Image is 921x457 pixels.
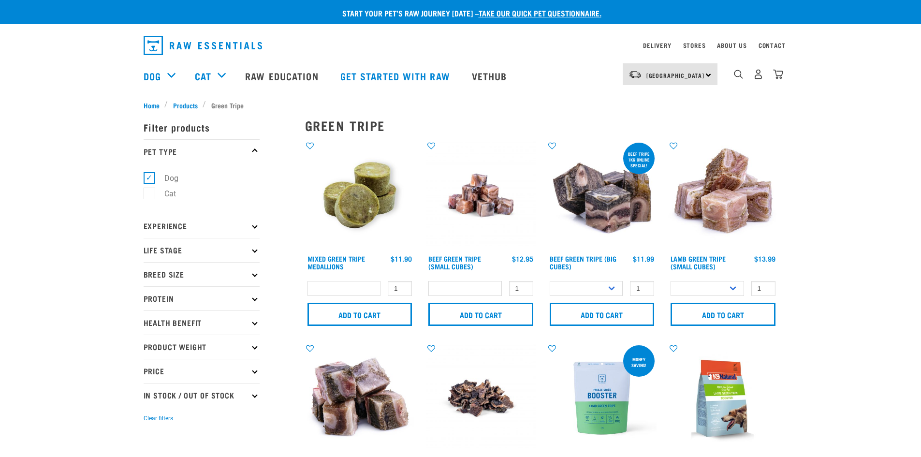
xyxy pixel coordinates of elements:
[671,257,726,268] a: Lamb Green Tripe (Small Cubes)
[717,44,746,47] a: About Us
[668,343,778,453] img: K9 Square
[305,141,415,251] img: Mixed Green Tripe
[144,286,260,310] p: Protein
[479,11,601,15] a: take our quick pet questionnaire.
[629,70,642,79] img: van-moving.png
[550,303,655,326] input: Add to cart
[391,255,412,263] div: $11.90
[426,343,536,453] img: Dried Vension Tripe 1691
[428,257,481,268] a: Beef Green Tripe (Small Cubes)
[144,69,161,83] a: Dog
[144,262,260,286] p: Breed Size
[235,57,330,95] a: Raw Education
[734,70,743,79] img: home-icon-1@2x.png
[646,74,705,77] span: [GEOGRAPHIC_DATA]
[753,69,763,79] img: user.png
[751,281,775,296] input: 1
[144,414,173,423] button: Clear filters
[149,172,182,184] label: Dog
[144,139,260,163] p: Pet Type
[426,141,536,251] img: Beef Tripe Bites 1634
[305,343,415,453] img: 1079 Green Tripe Venison 01
[144,310,260,335] p: Health Benefit
[428,303,533,326] input: Add to cart
[173,100,198,110] span: Products
[144,36,262,55] img: Raw Essentials Logo
[307,257,365,268] a: Mixed Green Tripe Medallions
[136,32,786,59] nav: dropdown navigation
[462,57,519,95] a: Vethub
[623,352,655,372] div: Money saving!
[623,147,655,173] div: Beef tripe 1kg online special!
[149,188,180,200] label: Cat
[773,69,783,79] img: home-icon@2x.png
[759,44,786,47] a: Contact
[144,335,260,359] p: Product Weight
[683,44,706,47] a: Stores
[547,343,657,453] img: Freeze Dried Lamb Green Tripe
[331,57,462,95] a: Get started with Raw
[195,69,211,83] a: Cat
[547,141,657,251] img: 1044 Green Tripe Beef
[144,100,165,110] a: Home
[168,100,203,110] a: Products
[668,141,778,251] img: 1133 Green Tripe Lamb Small Cubes 01
[754,255,775,263] div: $13.99
[144,383,260,407] p: In Stock / Out Of Stock
[144,100,778,110] nav: breadcrumbs
[630,281,654,296] input: 1
[144,359,260,383] p: Price
[305,118,778,133] h2: Green Tripe
[144,214,260,238] p: Experience
[388,281,412,296] input: 1
[550,257,616,268] a: Beef Green Tripe (Big Cubes)
[509,281,533,296] input: 1
[307,303,412,326] input: Add to cart
[633,255,654,263] div: $11.99
[144,238,260,262] p: Life Stage
[144,115,260,139] p: Filter products
[512,255,533,263] div: $12.95
[671,303,775,326] input: Add to cart
[643,44,671,47] a: Delivery
[144,100,160,110] span: Home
